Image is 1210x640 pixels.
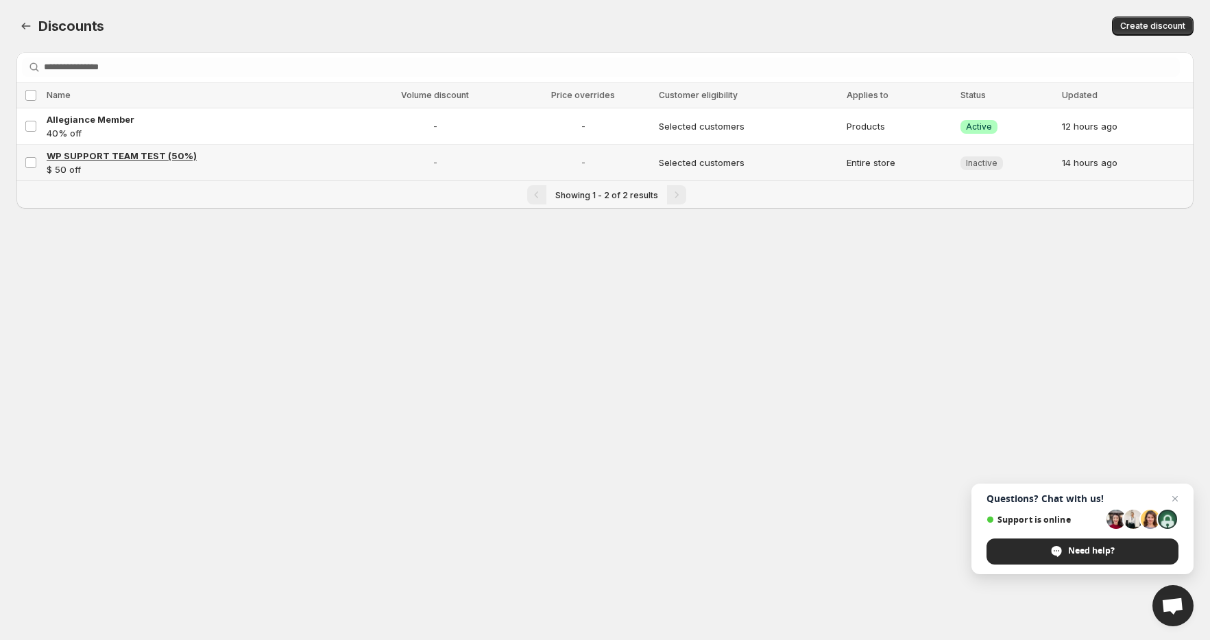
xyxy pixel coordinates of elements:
span: - [516,156,651,169]
span: Need help? [987,538,1178,565]
a: Allegiance Member [47,112,355,126]
span: Inactive [966,158,997,169]
nav: Pagination [16,180,1194,209]
span: Customer eligibility [659,90,738,100]
span: Name [47,90,71,100]
span: Status [960,90,986,100]
a: WP SUPPORT TEAM TEST (50%) [47,149,355,163]
button: Back to dashboard [16,16,36,36]
span: Showing 1 - 2 of 2 results [555,190,658,200]
span: - [363,156,507,169]
td: Products [843,108,956,145]
span: WP SUPPORT TEAM TEST (50%) [47,150,197,161]
span: Price overrides [551,90,615,100]
span: Questions? Chat with us! [987,493,1178,504]
span: Create discount [1120,21,1185,32]
button: Create discount [1112,16,1194,36]
span: Active [966,121,992,132]
td: Selected customers [655,108,843,145]
p: 40% off [47,126,355,140]
td: Entire store [843,145,956,181]
span: - [363,119,507,133]
span: Volume discount [401,90,469,100]
a: Open chat [1152,585,1194,626]
span: Support is online [987,514,1102,525]
span: Updated [1062,90,1098,100]
td: Selected customers [655,145,843,181]
span: - [516,119,651,133]
span: Allegiance Member [47,114,134,125]
p: $ 50 off [47,163,355,176]
span: Applies to [847,90,888,100]
span: Need help? [1068,545,1115,557]
td: 14 hours ago [1058,145,1194,181]
td: 12 hours ago [1058,108,1194,145]
span: Discounts [38,18,104,34]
